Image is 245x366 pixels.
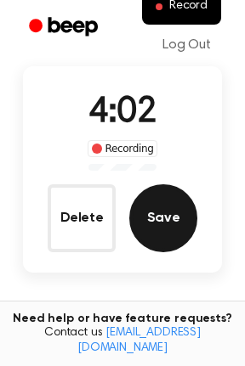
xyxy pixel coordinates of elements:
div: Recording [88,140,158,157]
button: Delete Audio Record [48,184,116,252]
a: [EMAIL_ADDRESS][DOMAIN_NAME] [77,327,201,354]
a: Log Out [145,25,228,65]
button: Save Audio Record [129,184,197,252]
span: 4:02 [88,95,157,131]
span: Contact us [10,326,235,356]
a: Beep [17,11,113,44]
